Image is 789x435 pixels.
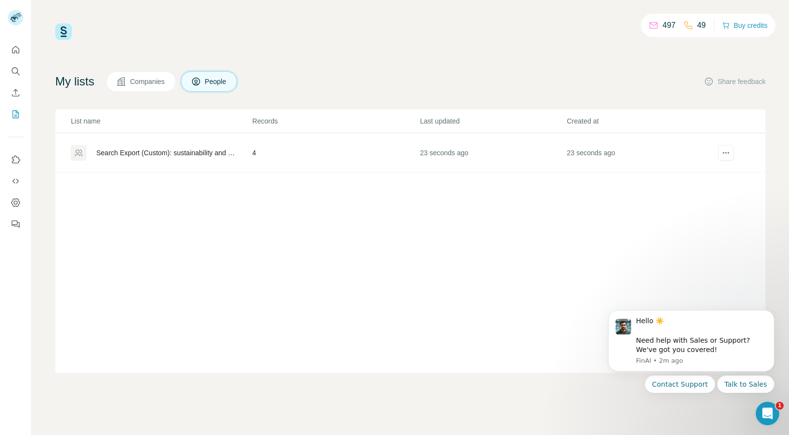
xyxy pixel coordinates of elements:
span: 1 [776,402,784,410]
span: Companies [130,77,166,86]
button: Enrich CSV [8,84,23,102]
button: Buy credits [722,19,767,32]
button: Feedback [8,215,23,233]
button: Search [8,62,23,80]
iframe: Intercom notifications message [593,298,789,430]
img: Surfe Logo [55,23,72,40]
p: 497 [662,20,676,31]
td: 23 seconds ago [419,133,566,173]
iframe: Intercom live chat [756,402,779,425]
button: Use Surfe API [8,172,23,190]
button: My lists [8,105,23,123]
p: List name [71,116,251,126]
button: Use Surfe on LinkedIn [8,151,23,168]
td: 23 seconds ago [567,133,713,173]
button: Share feedback [704,77,766,86]
td: 4 [252,133,419,173]
button: Quick start [8,41,23,59]
p: Last updated [420,116,566,126]
p: 49 [697,20,706,31]
p: Created at [567,116,713,126]
div: Search Export (Custom): sustainability and efficiency intern - [DATE] 13:40 [96,148,236,158]
button: actions [718,145,734,161]
p: Records [252,116,419,126]
span: People [205,77,227,86]
button: Dashboard [8,194,23,211]
h4: My lists [55,74,94,89]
